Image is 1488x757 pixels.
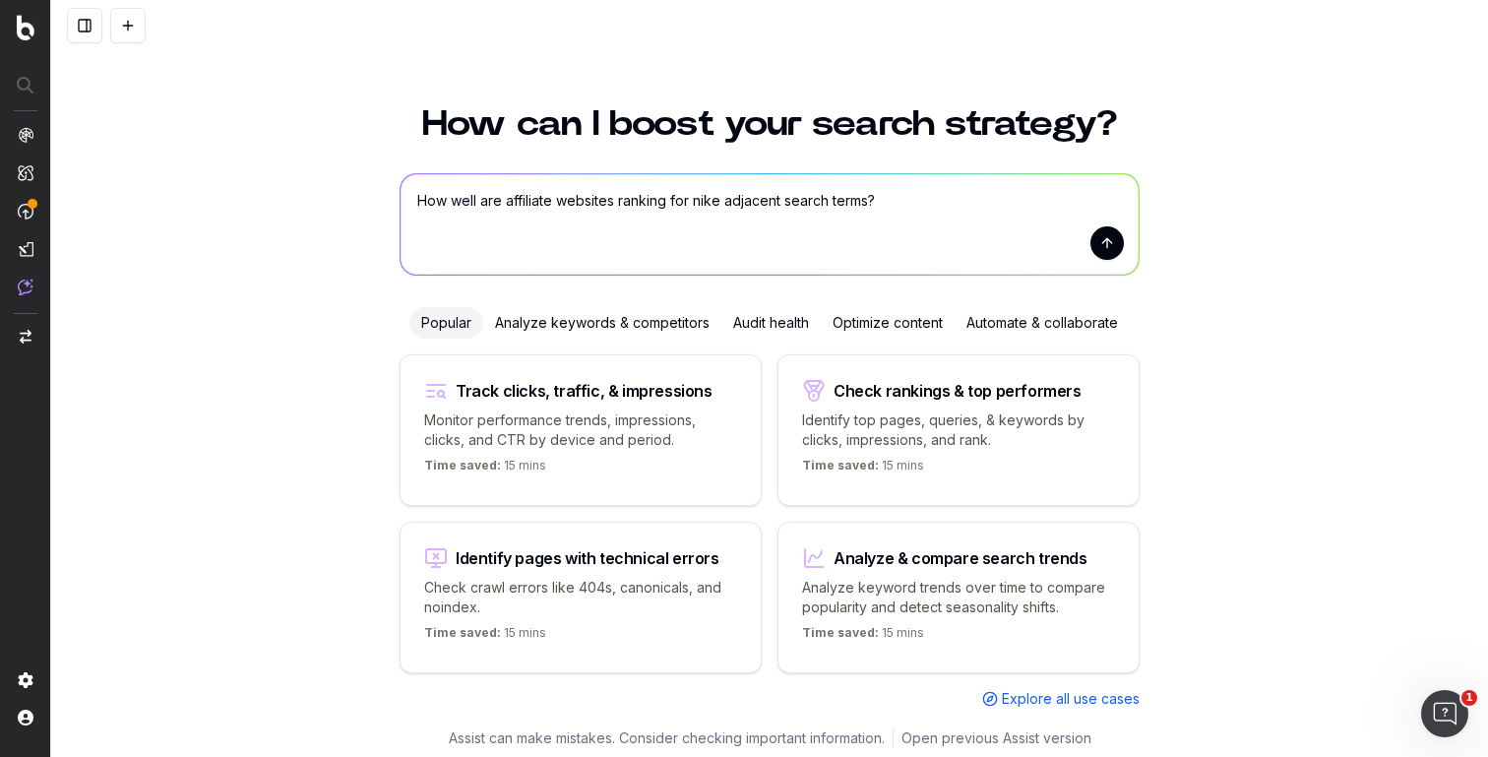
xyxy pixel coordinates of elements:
[401,174,1139,275] textarea: How well are affiliate websites ranking for nike adjacent search terms?
[18,127,33,143] img: Analytics
[802,578,1115,617] p: Analyze keyword trends over time to compare popularity and detect seasonality shifts.
[802,410,1115,450] p: Identify top pages, queries, & keywords by clicks, impressions, and rank.
[18,279,33,295] img: Assist
[20,330,31,344] img: Switch project
[400,106,1140,142] h1: How can I boost your search strategy?
[18,710,33,725] img: My account
[424,578,737,617] p: Check crawl errors like 404s, canonicals, and noindex.
[721,307,821,339] div: Audit health
[1461,690,1477,706] span: 1
[424,625,501,640] span: Time saved:
[901,728,1091,748] a: Open previous Assist version
[424,458,546,481] p: 15 mins
[424,410,737,450] p: Monitor performance trends, impressions, clicks, and CTR by device and period.
[955,307,1130,339] div: Automate & collaborate
[424,625,546,649] p: 15 mins
[834,383,1082,399] div: Check rankings & top performers
[18,672,33,688] img: Setting
[449,728,885,748] p: Assist can make mistakes. Consider checking important information.
[1002,689,1140,709] span: Explore all use cases
[424,458,501,473] span: Time saved:
[18,203,33,220] img: Activation
[821,307,955,339] div: Optimize content
[483,307,721,339] div: Analyze keywords & competitors
[982,689,1140,709] a: Explore all use cases
[802,458,924,481] p: 15 mins
[456,550,719,566] div: Identify pages with technical errors
[18,164,33,181] img: Intelligence
[456,383,713,399] div: Track clicks, traffic, & impressions
[1421,690,1468,737] iframe: Intercom live chat
[18,241,33,257] img: Studio
[409,307,483,339] div: Popular
[802,625,879,640] span: Time saved:
[17,15,34,40] img: Botify logo
[802,458,879,473] span: Time saved:
[802,625,924,649] p: 15 mins
[834,550,1087,566] div: Analyze & compare search trends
